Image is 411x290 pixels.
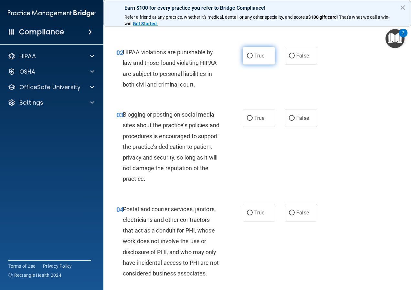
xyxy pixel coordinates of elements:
[8,99,94,107] a: Settings
[19,83,80,91] p: OfficeSafe University
[19,52,36,60] p: HIPAA
[385,29,405,48] button: Open Resource Center, 2 new notifications
[247,116,253,121] input: True
[296,210,309,216] span: False
[8,7,96,20] img: PMB logo
[247,211,253,215] input: True
[8,272,61,278] span: Ⓒ Rectangle Health 2024
[247,54,253,58] input: True
[254,53,264,59] span: True
[8,68,94,76] a: OSHA
[124,5,390,11] p: Earn $100 for every practice you refer to Bridge Compliance!
[133,21,157,26] strong: Get Started
[289,54,295,58] input: False
[116,111,123,119] span: 03
[124,15,390,26] span: ! That's what we call a win-win.
[43,263,72,269] a: Privacy Policy
[402,33,404,41] div: 2
[296,53,309,59] span: False
[133,21,158,26] a: Get Started
[289,116,295,121] input: False
[19,27,64,36] h4: Compliance
[254,210,264,216] span: True
[123,111,219,182] span: Blogging or posting on social media sites about the practice’s policies and procedures is encoura...
[116,49,123,57] span: 02
[8,263,35,269] a: Terms of Use
[8,83,94,91] a: OfficeSafe University
[123,49,217,88] span: HIPAA violations are punishable by law and those found violating HIPAA are subject to personal li...
[308,15,337,20] strong: $100 gift card
[296,115,309,121] span: False
[116,206,123,213] span: 04
[124,15,308,20] span: Refer a friend at any practice, whether it's medical, dental, or any other speciality, and score a
[123,206,219,277] span: Postal and courier services, janitors, electricians and other contractors that act as a conduit f...
[254,115,264,121] span: True
[400,2,406,13] button: Close
[19,99,43,107] p: Settings
[8,52,94,60] a: HIPAA
[289,211,295,215] input: False
[19,68,36,76] p: OSHA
